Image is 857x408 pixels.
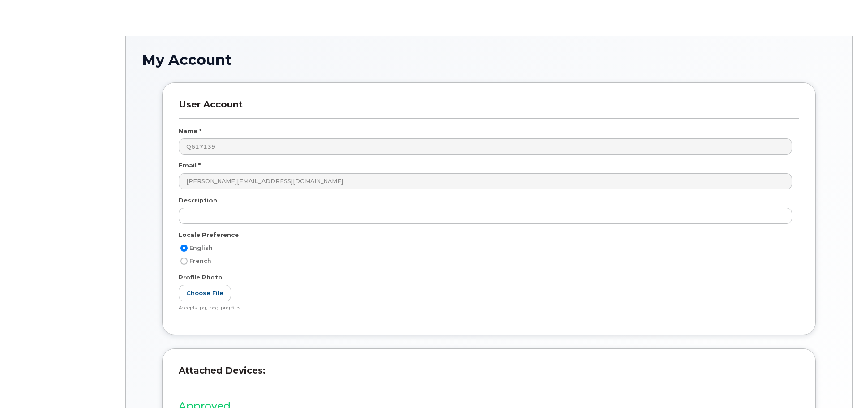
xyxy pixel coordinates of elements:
h3: Attached Devices: [179,365,799,384]
span: English [189,245,213,251]
h1: My Account [142,52,836,68]
label: Description [179,196,217,205]
label: Name * [179,127,201,135]
div: Accepts jpg, jpeg, png files [179,305,792,312]
label: Email * [179,161,201,170]
label: Profile Photo [179,273,223,282]
span: French [189,258,211,264]
label: Locale Preference [179,231,239,239]
label: Choose File [179,285,231,301]
input: French [180,258,188,265]
h3: User Account [179,99,799,118]
input: English [180,245,188,252]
